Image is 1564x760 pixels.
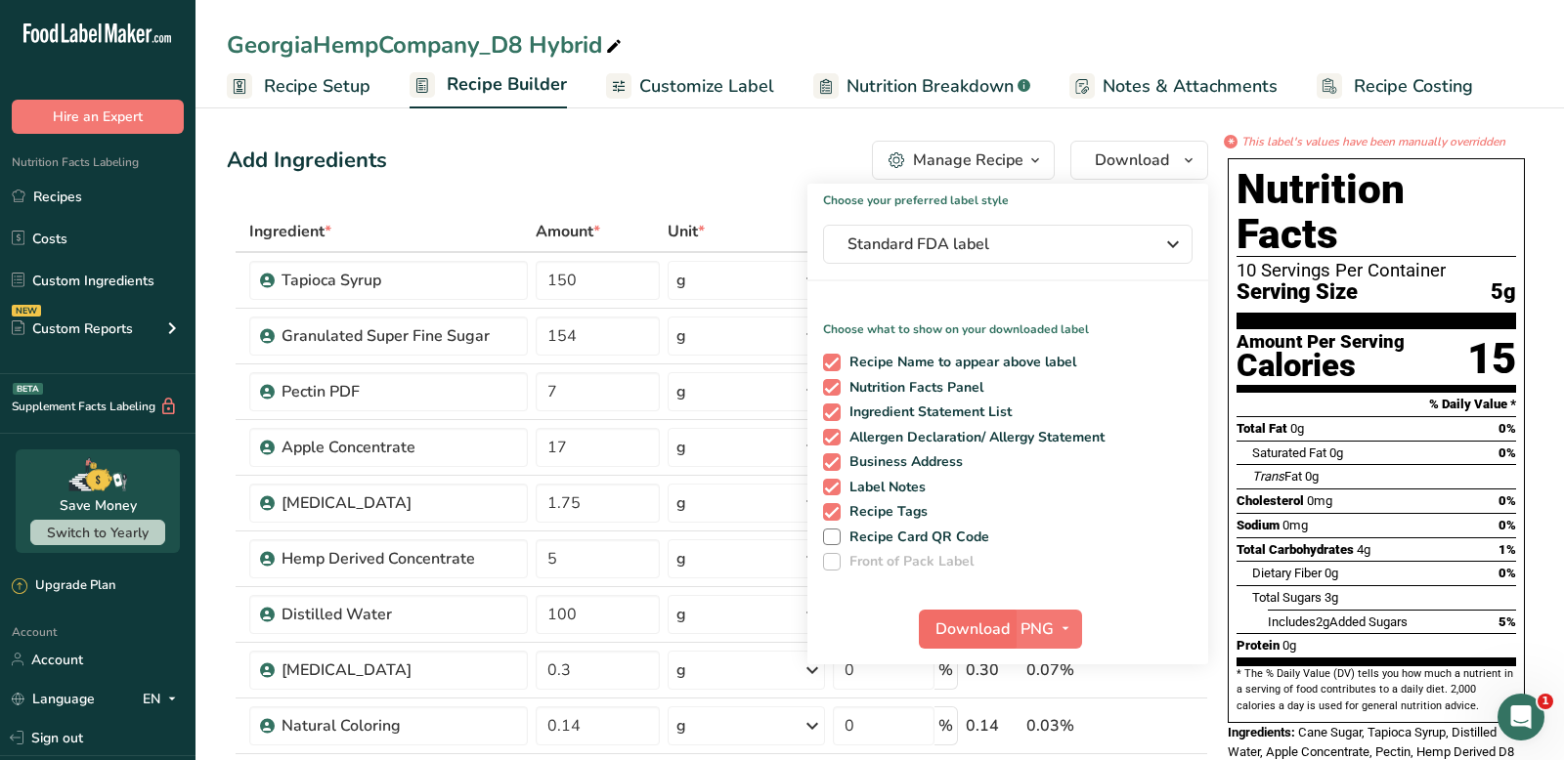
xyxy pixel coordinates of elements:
[606,64,774,108] a: Customize Label
[1252,590,1322,605] span: Total Sugars
[30,520,165,545] button: Switch to Yearly
[1237,352,1405,380] div: Calories
[13,383,43,395] div: BETA
[676,658,686,682] div: g
[1095,148,1169,172] span: Download
[1491,280,1516,305] span: 5g
[1069,64,1278,108] a: Notes & Attachments
[12,305,41,317] div: NEW
[1499,566,1516,580] span: 0%
[60,495,137,516] div: Save Money
[1237,280,1358,305] span: Serving Size
[249,220,331,243] span: Ingredient
[1015,610,1082,649] button: PNG
[264,73,370,100] span: Recipe Setup
[47,524,149,542] span: Switch to Yearly
[1305,469,1319,484] span: 0g
[919,610,1015,649] button: Download
[1252,445,1326,460] span: Saturated Fat
[1325,590,1338,605] span: 3g
[841,429,1106,446] span: Allergen Declaration/ Allergy Statement
[1467,333,1516,385] div: 15
[813,64,1030,108] a: Nutrition Breakdown
[1282,518,1308,532] span: 0mg
[1252,469,1284,484] i: Trans
[841,354,1077,371] span: Recipe Name to appear above label
[1316,614,1329,629] span: 2g
[1237,542,1354,557] span: Total Carbohydrates
[12,576,115,596] div: Upgrade Plan
[1325,566,1338,580] span: 0g
[676,436,686,459] div: g
[847,232,1141,256] span: Standard FDA label
[676,603,686,626] div: g
[841,403,1013,421] span: Ingredient Statement List
[143,687,184,710] div: EN
[872,141,1055,180] button: Manage Recipe
[1237,638,1280,653] span: Protein
[1237,167,1516,257] h1: Nutrition Facts
[676,491,686,515] div: g
[668,220,705,243] span: Unit
[1237,518,1280,532] span: Sodium
[536,220,600,243] span: Amount
[1228,725,1295,739] span: Ingredients:
[841,553,975,570] span: Front of Pack Label
[282,658,516,682] div: [MEDICAL_DATA]
[1237,421,1287,436] span: Total Fat
[12,682,95,716] a: Language
[1290,421,1304,436] span: 0g
[1237,261,1516,280] div: 10 Servings Per Container
[282,547,516,570] div: Hemp Derived Concentrate
[1021,617,1054,641] span: PNG
[1282,638,1296,653] span: 0g
[1237,493,1304,508] span: Cholesterol
[841,503,929,521] span: Recipe Tags
[966,658,1019,682] div: 0.30
[12,318,133,339] div: Custom Reports
[841,528,990,546] span: Recipe Card QR Code
[935,617,1010,641] span: Download
[1499,493,1516,508] span: 0%
[1026,714,1115,738] div: 0.03%
[841,479,927,496] span: Label Notes
[807,184,1208,209] h1: Choose your preferred label style
[1237,393,1516,416] section: % Daily Value *
[282,436,516,459] div: Apple Concentrate
[282,269,516,292] div: Tapioca Syrup
[447,71,567,98] span: Recipe Builder
[639,73,774,100] span: Customize Label
[227,145,387,177] div: Add Ingredients
[847,73,1014,100] span: Nutrition Breakdown
[676,547,686,570] div: g
[227,27,626,63] div: GeorgiaHempCompany_D8 Hybrid
[1499,421,1516,436] span: 0%
[676,380,686,403] div: g
[913,148,1023,172] div: Manage Recipe
[676,324,686,348] div: g
[282,380,516,403] div: Pectin PDF
[841,379,984,397] span: Nutrition Facts Panel
[282,324,516,348] div: Granulated Super Fine Sugar
[676,714,686,738] div: g
[1499,518,1516,532] span: 0%
[1538,694,1553,709] span: 1
[807,305,1208,338] p: Choose what to show on your downloaded label
[1026,658,1115,682] div: 0.07%
[1307,493,1332,508] span: 0mg
[1070,141,1208,180] button: Download
[1499,445,1516,460] span: 0%
[1252,566,1322,580] span: Dietary Fiber
[1237,666,1516,714] section: * The % Daily Value (DV) tells you how much a nutrient in a serving of food contributes to a dail...
[282,491,516,515] div: [MEDICAL_DATA]
[1103,73,1278,100] span: Notes & Attachments
[676,269,686,292] div: g
[282,714,516,738] div: Natural Coloring
[1268,614,1408,629] span: Includes Added Sugars
[1252,469,1302,484] span: Fat
[1354,73,1473,100] span: Recipe Costing
[823,225,1193,264] button: Standard FDA label
[1499,614,1516,629] span: 5%
[282,603,516,626] div: Distilled Water
[1317,64,1473,108] a: Recipe Costing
